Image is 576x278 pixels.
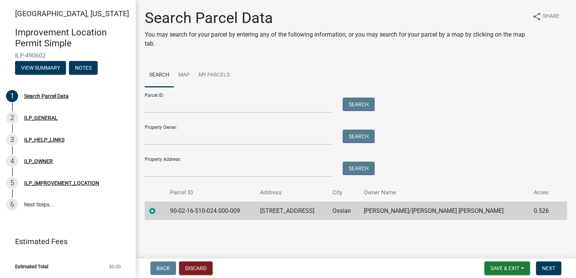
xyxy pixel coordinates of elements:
[490,265,519,271] span: Save & Exit
[15,52,121,59] span: ILP-490602
[6,134,18,146] div: 3
[6,234,124,249] a: Estimated Fees
[15,27,130,49] h4: Improvement Location Permit Simple
[109,264,121,269] span: $0.00
[328,202,359,220] td: Ossian
[343,130,375,143] button: Search
[6,199,18,211] div: 6
[24,159,53,164] div: ILP_OWNER
[6,90,18,102] div: 1
[328,184,359,202] th: City
[145,63,174,87] a: Search
[165,202,256,220] td: 90-02-16-510-024.000-009
[174,63,194,87] a: Map
[256,202,328,220] td: [STREET_ADDRESS]
[69,61,98,75] button: Notes
[359,184,529,202] th: Owner Name
[256,184,328,202] th: Address
[536,261,561,275] button: Next
[15,264,48,269] span: Estimated Total
[542,265,555,271] span: Next
[543,12,559,21] span: Share
[69,65,98,71] wm-modal-confirm: Notes
[24,115,58,121] div: ILP_GENERAL
[526,9,565,24] button: shareShare
[145,9,526,27] h1: Search Parcel Data
[156,265,170,271] span: Back
[24,137,64,142] div: ILP_HELP_LINKS
[343,162,375,175] button: Search
[165,184,256,202] th: Parcel ID
[24,93,69,99] div: Search Parcel Data
[6,155,18,167] div: 4
[532,12,541,21] i: share
[343,98,375,111] button: Search
[150,261,176,275] button: Back
[6,177,18,189] div: 5
[529,184,557,202] th: Acres
[15,9,129,18] span: [GEOGRAPHIC_DATA], [US_STATE]
[529,202,557,220] td: 0.526
[194,63,234,87] a: My Parcels
[6,112,18,124] div: 2
[15,65,66,71] wm-modal-confirm: Summary
[359,202,529,220] td: [PERSON_NAME]/[PERSON_NAME] [PERSON_NAME]
[484,261,530,275] button: Save & Exit
[15,61,66,75] button: View Summary
[145,30,526,48] p: You may search for your parcel by entering any of the following information, or you may search fo...
[24,180,99,186] div: ILP_IMPROVEMENT_LOCATION
[179,261,213,275] button: Discard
